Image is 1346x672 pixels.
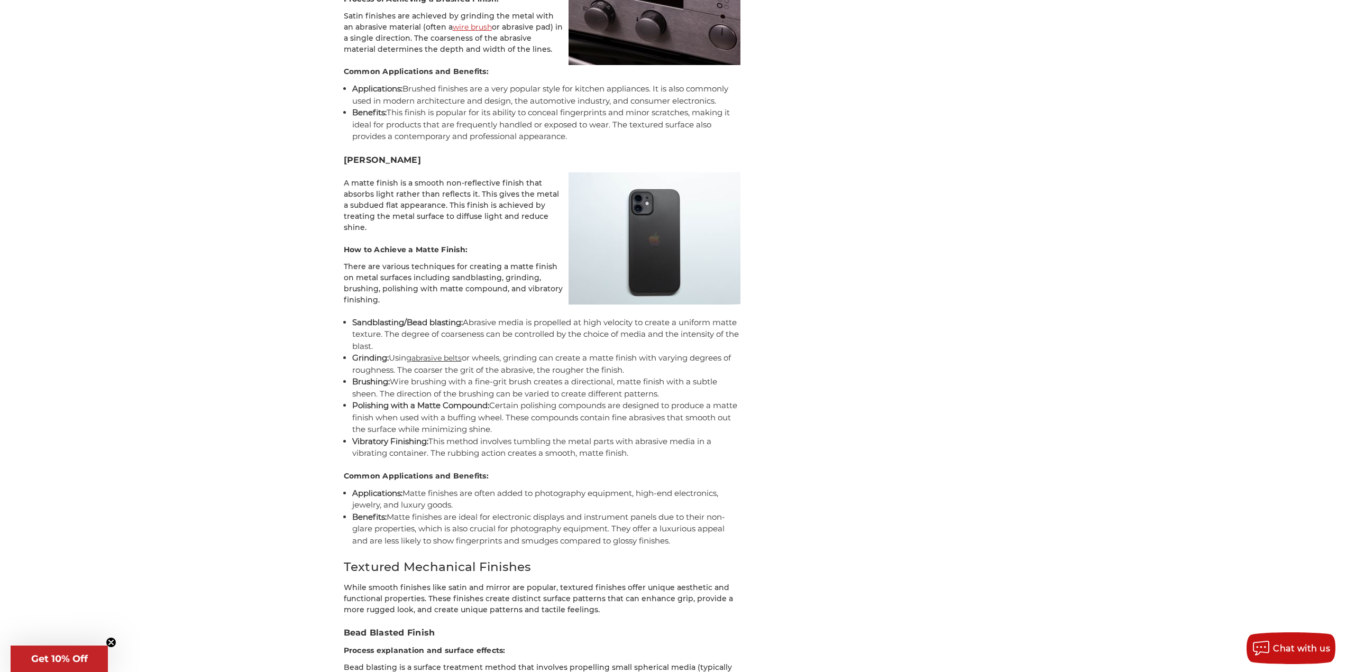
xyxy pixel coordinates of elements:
li: Certain polishing compounds are designed to produce a matte finish when used with a buffing wheel... [352,400,740,436]
strong: Vibratory Finishing: [352,436,428,446]
li: Abrasive media is propelled at high velocity to create a uniform matte texture. The degree of coa... [352,317,740,353]
strong: Brushing: [352,376,390,386]
img: Back of iPhone showing its matte finish [569,172,740,305]
h4: How to Achieve a Matte Finish: [344,244,740,255]
h4: Common Applications and Benefits: [344,66,740,77]
strong: Applications: [352,84,402,94]
li: Brushed finishes are a very popular style for kitchen appliances. It is also commonly used in mod... [352,83,740,107]
strong: Sandblasting/Bead blasting: [352,317,463,327]
strong: Grinding: [352,353,389,363]
span: Chat with us [1273,643,1330,653]
h2: Textured Mechanical Finishes [344,558,740,576]
h4: Common Applications and Benefits: [344,471,740,482]
strong: Applications: [352,488,402,498]
button: Close teaser [106,637,116,648]
li: This method involves tumbling the metal parts with abrasive media in a vibrating container. The r... [352,436,740,459]
a: wire brush [453,22,492,32]
h3: Bead Blasted Finish [344,627,740,639]
h4: Process explanation and surface effects: [344,645,740,656]
strong: Benefits: [352,107,387,117]
button: Chat with us [1247,632,1335,664]
h3: [PERSON_NAME] [344,154,740,167]
span: Get 10% Off [31,653,88,665]
a: abrasive belts [411,353,462,363]
li: Matte finishes are often added to photography equipment, high-end electronics, jewelry, and luxur... [352,487,740,511]
p: While smooth finishes like satin and mirror are popular, textured finishes offer unique aesthetic... [344,582,740,615]
li: Wire brushing with a fine-grit brush creates a directional, matte finish with a subtle sheen. The... [352,376,740,400]
p: There are various techniques for creating a matte finish on metal surfaces including sandblasting... [344,261,740,306]
strong: Polishing with a Matte Compound: [352,400,489,410]
li: Using or wheels, grinding can create a matte finish with varying degrees of roughness. The coarse... [352,352,740,376]
li: This finish is popular for its ability to conceal fingerprints and minor scratches, making it ide... [352,107,740,143]
div: Get 10% OffClose teaser [11,646,108,672]
li: Matte finishes are ideal for electronic displays and instrument panels due to their non-glare pro... [352,511,740,547]
strong: Benefits: [352,512,387,522]
p: A matte finish is a smooth non-reflective finish that absorbs light rather than reflects it. This... [344,178,740,233]
p: Satin finishes are achieved by grinding the metal with an abrasive material (often a or abrasive ... [344,11,740,55]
